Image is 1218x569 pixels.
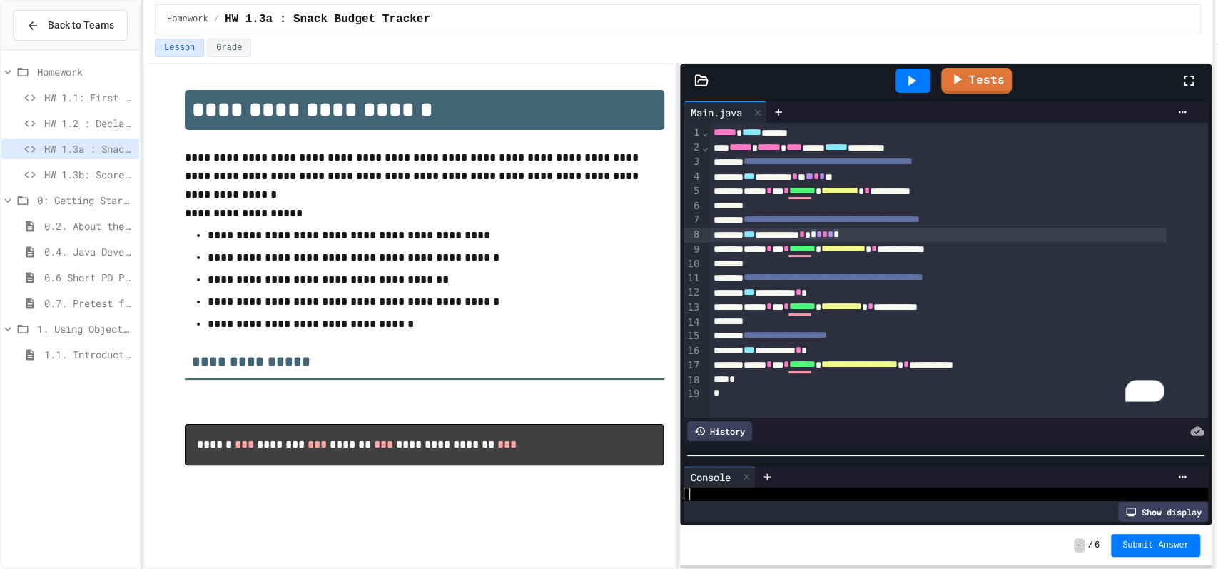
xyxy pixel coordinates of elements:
[684,101,767,123] div: Main.java
[44,296,133,311] span: 0.7. Pretest for the AP CSA Exam
[44,167,133,182] span: HW 1.3b: Score Board Fixer
[684,329,701,344] div: 15
[1111,534,1201,557] button: Submit Answer
[37,321,133,336] span: 1. Using Objects and Methods
[48,18,114,33] span: Back to Teams
[701,141,709,153] span: Fold line
[155,39,204,57] button: Lesson
[684,373,701,388] div: 18
[709,123,1209,418] div: To enrich screen reader interactions, please activate Accessibility in Grammarly extension settings
[684,257,701,271] div: 10
[207,39,251,57] button: Grade
[684,170,701,185] div: 4
[1095,540,1100,551] span: 6
[684,466,756,488] div: Console
[684,105,749,120] div: Main.java
[44,141,133,156] span: HW 1.3a : Snack Budget Tracker
[684,344,701,359] div: 16
[684,141,701,156] div: 2
[684,184,701,199] div: 5
[44,270,133,285] span: 0.6 Short PD Pretest
[684,301,701,316] div: 13
[1118,502,1208,522] div: Show display
[687,421,752,441] div: History
[701,126,709,138] span: Fold line
[684,228,701,243] div: 8
[1074,538,1085,553] span: -
[684,316,701,330] div: 14
[214,14,219,25] span: /
[684,387,701,401] div: 19
[44,244,133,259] span: 0.4. Java Development Environments
[684,286,701,301] div: 12
[13,10,128,41] button: Back to Teams
[44,116,133,131] span: HW 1.2 : Declaring Variables and Data Types
[44,90,133,105] span: HW 1.1: First Program
[225,11,430,28] span: HW 1.3a : Snack Budget Tracker
[684,155,701,170] div: 3
[684,126,701,141] div: 1
[941,68,1012,94] a: Tests
[37,193,133,208] span: 0: Getting Started
[684,243,701,258] div: 9
[684,470,738,485] div: Console
[684,213,701,228] div: 7
[684,358,701,373] div: 17
[1122,540,1189,551] span: Submit Answer
[684,271,701,286] div: 11
[44,218,133,233] span: 0.2. About the AP CSA Exam
[44,347,133,362] span: 1.1. Introduction to Algorithms, Programming, and Compilers
[37,64,133,79] span: Homework
[684,199,701,213] div: 6
[167,14,208,25] span: Homework
[1087,540,1092,551] span: /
